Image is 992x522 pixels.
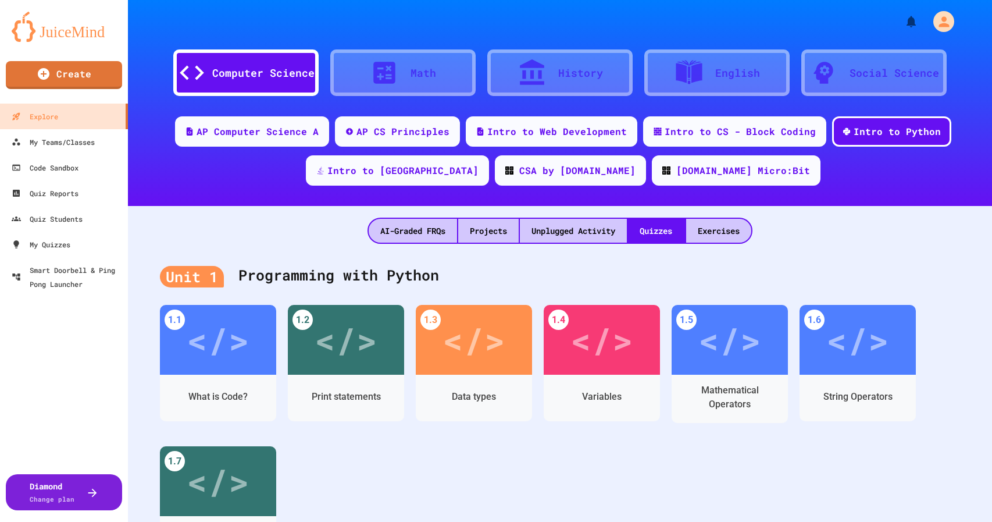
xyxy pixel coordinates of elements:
[854,125,941,139] div: Intro to Python
[823,390,893,404] div: String Operators
[452,390,496,404] div: Data types
[30,480,74,505] div: Diamond
[558,65,603,81] div: History
[12,109,58,123] div: Explore
[160,253,960,299] div: Programming with Python
[160,266,224,288] div: Unit 1
[715,65,760,81] div: English
[369,219,457,243] div: AI-Graded FRQs
[327,164,479,177] div: Intro to [GEOGRAPHIC_DATA]
[188,390,248,404] div: What is Code?
[487,125,627,139] div: Intro to Web Development
[315,314,377,366] div: </>
[698,314,761,366] div: </>
[411,65,436,81] div: Math
[6,474,122,510] button: DiamondChange plan
[676,310,697,330] div: 1.5
[187,314,249,366] div: </>
[312,390,381,404] div: Print statements
[686,219,751,243] div: Exercises
[662,166,670,175] img: CODE_logo_RGB.png
[505,166,513,175] img: CODE_logo_RGB.png
[850,65,939,81] div: Social Science
[12,161,78,175] div: Code Sandbox
[676,164,810,177] div: [DOMAIN_NAME] Micro:Bit
[826,314,889,366] div: </>
[548,310,569,330] div: 1.4
[582,390,622,404] div: Variables
[30,495,74,503] span: Change plan
[519,164,636,177] div: CSA by [DOMAIN_NAME]
[458,219,519,243] div: Projects
[292,310,313,330] div: 1.2
[628,219,684,243] div: Quizzes
[197,125,319,139] div: AP Computer Science A
[6,61,122,89] a: Create
[943,475,980,510] iframe: chat widget
[520,219,627,243] div: Unplugged Activity
[356,125,449,139] div: AP CS Principles
[921,8,957,35] div: My Account
[883,12,921,31] div: My Notifications
[680,383,779,411] div: Mathematical Operators
[665,125,816,139] div: Intro to CS - Block Coding
[12,135,95,149] div: My Teams/Classes
[420,310,441,330] div: 1.3
[165,310,185,330] div: 1.1
[804,310,825,330] div: 1.6
[570,314,633,366] div: </>
[12,186,78,200] div: Quiz Reports
[165,451,185,471] div: 1.7
[187,455,249,507] div: </>
[12,237,70,251] div: My Quizzes
[12,212,83,226] div: Quiz Students
[895,425,980,474] iframe: chat widget
[212,65,315,81] div: Computer Science
[443,314,505,366] div: </>
[12,263,123,291] div: Smart Doorbell & Ping Pong Launcher
[12,12,116,42] img: logo-orange.svg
